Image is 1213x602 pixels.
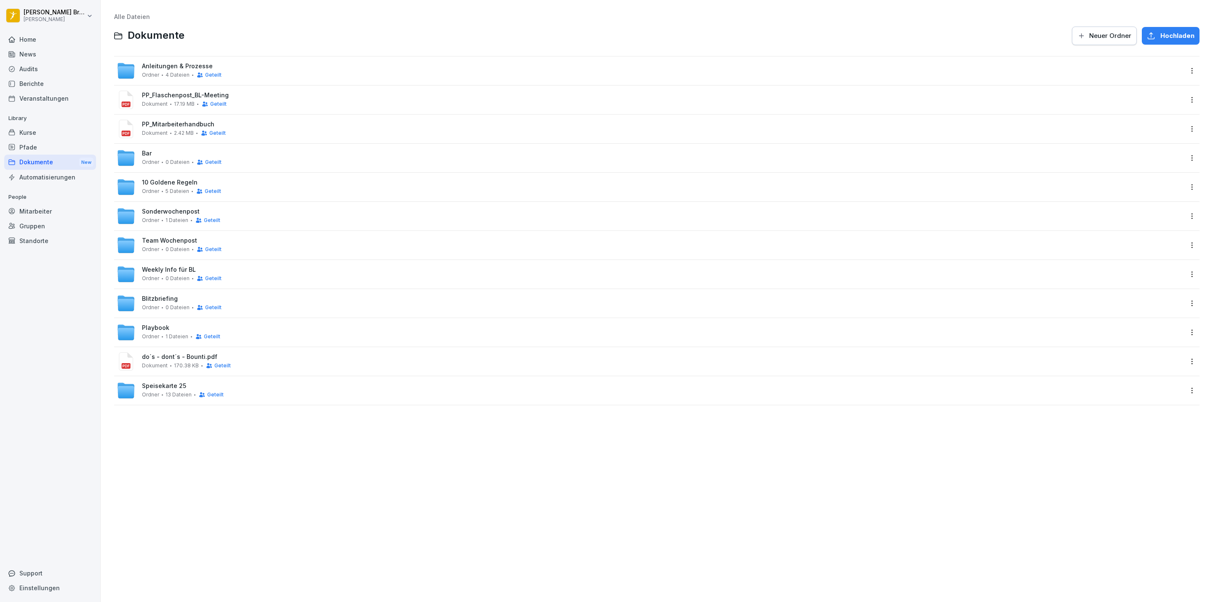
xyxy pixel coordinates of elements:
a: Speisekarte 25Ordner13 DateienGeteilt [114,376,1186,405]
span: 0 Dateien [166,305,190,310]
a: Berichte [4,76,96,91]
span: Anleitungen & Prozesse [142,63,213,70]
a: PlaybookOrdner1 DateienGeteilt [114,318,1186,347]
a: Einstellungen [4,581,96,595]
a: Veranstaltungen [4,91,96,106]
span: Geteilt [214,363,231,369]
span: 0 Dateien [166,159,190,165]
span: 5 Dateien [166,188,189,194]
span: do´s - dont´s - Bounti.pdf [142,353,1184,361]
a: News [4,47,96,62]
span: 170.38 KB [174,363,199,369]
a: SonderwochenpostOrdner1 DateienGeteilt [114,202,1186,230]
span: Geteilt [205,72,222,78]
div: Dokumente [4,155,96,170]
span: 4 Dateien [166,72,190,78]
span: Geteilt [205,246,222,252]
span: 1 Dateien [166,217,188,223]
span: 0 Dateien [166,246,190,252]
span: Bar [142,150,152,157]
span: Geteilt [205,276,222,281]
span: Dokument [142,101,168,107]
span: Speisekarte 25 [142,383,186,390]
span: Geteilt [209,130,226,136]
span: PP_Mitarbeiterhandbuch [142,121,1184,128]
span: Team Wochenpost [142,237,197,244]
button: Neuer Ordner [1072,27,1137,45]
span: 2.42 MB [174,130,194,136]
a: Kurse [4,125,96,140]
span: Geteilt [205,159,222,165]
span: Ordner [142,246,159,252]
span: Geteilt [204,334,220,340]
span: Ordner [142,159,159,165]
span: Dokumente [128,29,184,42]
span: Ordner [142,276,159,281]
span: Geteilt [207,392,224,398]
span: Blitzbriefing [142,295,178,302]
span: Dokument [142,130,168,136]
span: Ordner [142,305,159,310]
div: New [79,158,94,167]
span: Ordner [142,334,159,340]
a: Alle Dateien [114,13,150,20]
a: Gruppen [4,219,96,233]
p: [PERSON_NAME] Bremke [24,9,85,16]
span: Sonderwochenpost [142,208,200,215]
p: People [4,190,96,204]
a: DokumenteNew [4,155,96,170]
span: Neuer Ordner [1089,31,1131,40]
span: 17.19 MB [174,101,195,107]
a: Home [4,32,96,47]
a: Weekly Info für BLOrdner0 DateienGeteilt [114,260,1186,289]
span: Dokument [142,363,168,369]
span: Hochladen [1160,31,1194,40]
span: Geteilt [210,101,227,107]
a: BlitzbriefingOrdner0 DateienGeteilt [114,289,1186,318]
a: Team WochenpostOrdner0 DateienGeteilt [114,231,1186,260]
span: Geteilt [204,217,220,223]
span: Geteilt [205,188,221,194]
p: [PERSON_NAME] [24,16,85,22]
a: Pfade [4,140,96,155]
span: 0 Dateien [166,276,190,281]
a: Audits [4,62,96,76]
a: BarOrdner0 DateienGeteilt [114,144,1186,172]
span: 10 Goldene Regeln [142,179,198,186]
div: Support [4,566,96,581]
span: 1 Dateien [166,334,188,340]
button: Hochladen [1142,27,1200,45]
a: Automatisierungen [4,170,96,185]
span: 13 Dateien [166,392,192,398]
a: 10 Goldene RegelnOrdner5 DateienGeteilt [114,173,1186,201]
span: Ordner [142,188,159,194]
a: Anleitungen & ProzesseOrdner4 DateienGeteilt [114,56,1186,85]
span: Geteilt [205,305,222,310]
span: Weekly Info für BL [142,266,196,273]
span: Ordner [142,72,159,78]
a: Standorte [4,233,96,248]
span: Ordner [142,217,159,223]
span: PP_Flaschenpost_BL-Meeting [142,92,1184,99]
p: Library [4,112,96,125]
span: Playbook [142,324,169,332]
span: Ordner [142,392,159,398]
a: Mitarbeiter [4,204,96,219]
